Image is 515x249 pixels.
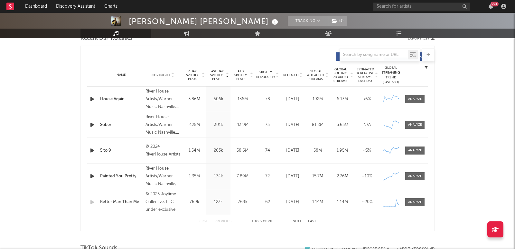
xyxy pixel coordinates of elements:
[408,37,435,40] button: Export CSV
[308,220,316,223] button: Last
[282,122,304,128] div: [DATE]
[255,220,258,223] span: to
[256,173,279,180] div: 72
[328,16,347,26] button: (1)
[307,173,328,180] div: 15.7M
[332,122,353,128] div: 3.63M
[283,73,298,77] span: Released
[152,73,170,77] span: Copyright
[145,165,181,188] div: River House Artists/Warner Music Nashville, © 2025 River House Artists under exclusive license to...
[307,96,328,102] div: 192M
[256,147,279,154] div: 74
[256,199,279,205] div: 62
[145,143,181,158] div: © 2024 RiverHouse Artists
[332,173,353,180] div: 2.76M
[356,67,374,83] span: Estimated % Playlist Streams Last Day
[332,147,353,154] div: 1.95M
[214,220,231,223] button: Previous
[256,96,279,102] div: 78
[381,66,400,85] div: Global Streaming Trend (Last 60D)
[282,199,304,205] div: [DATE]
[208,69,225,81] span: Last Day Spotify Plays
[100,173,142,180] a: Painted You Pretty
[100,73,142,77] div: Name
[184,122,205,128] div: 2.25M
[356,199,378,205] div: ~ 20 %
[184,96,205,102] div: 3.86M
[129,16,280,27] div: [PERSON_NAME] [PERSON_NAME]
[282,173,304,180] div: [DATE]
[256,70,275,80] span: Spotify Popularity
[356,173,378,180] div: ~ 10 %
[208,122,229,128] div: 301k
[288,16,328,26] button: Tracking
[307,122,328,128] div: 81.8M
[307,69,324,81] span: Global ATD Audio Streams
[232,122,253,128] div: 43.9M
[491,2,499,6] div: 99 +
[208,96,229,102] div: 506k
[145,191,181,214] div: © 2025 Joytime Collective, LLC under exclusive license to Mercury Records, a division of UMG Reco...
[208,173,229,180] div: 174k
[356,122,378,128] div: N/A
[199,220,208,223] button: First
[145,113,181,137] div: River House Artists/Warner Music Nashville, © 2025 River House Artists under exclusive license to...
[184,147,205,154] div: 1.54M
[208,199,229,205] div: 123k
[100,122,142,128] a: Sober
[332,96,353,102] div: 6.13M
[282,96,304,102] div: [DATE]
[232,199,253,205] div: 769k
[100,96,142,102] a: House Again
[356,147,378,154] div: <5%
[232,69,249,81] span: ATD Spotify Plays
[232,173,253,180] div: 7.89M
[263,220,267,223] span: of
[184,173,205,180] div: 1.35M
[332,67,349,83] span: Global Rolling 7D Audio Streams
[489,4,493,9] button: 99+
[184,69,201,81] span: 7 Day Spotify Plays
[307,199,328,205] div: 1.14M
[307,147,328,154] div: 58M
[232,147,253,154] div: 58.6M
[282,147,304,154] div: [DATE]
[80,35,133,42] span: Recent DSP Releases
[332,199,353,205] div: 1.14M
[340,52,408,58] input: Search by song name or URL
[244,218,280,226] div: 1 5 28
[293,220,302,223] button: Next
[184,199,205,205] div: 769k
[100,199,142,205] a: Better Man Than Me
[145,88,181,111] div: River House Artists/Warner Music Nashville, © 2025 River House Artists under exclusive license to...
[208,147,229,154] div: 203k
[328,16,347,26] span: ( 1 )
[100,147,142,154] a: 5 to 9
[232,96,253,102] div: 136M
[356,96,378,102] div: <5%
[256,122,279,128] div: 73
[373,3,470,11] input: Search for artists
